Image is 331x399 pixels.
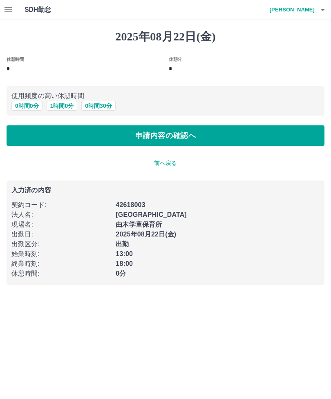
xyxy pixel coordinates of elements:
p: 出勤区分 : [11,239,111,249]
p: 出勤日 : [11,230,111,239]
h1: 2025年08月22日(金) [7,30,324,44]
p: 使用頻度の高い休憩時間 [11,91,320,101]
button: 0時間30分 [81,101,115,111]
p: 入力済の内容 [11,187,320,194]
label: 休憩時間 [7,56,24,62]
b: 2025年08月22日(金) [116,231,176,238]
p: 現場名 : [11,220,111,230]
b: 13:00 [116,250,133,257]
b: 由木学童保育所 [116,221,162,228]
p: 終業時刻 : [11,259,111,269]
button: 申請内容の確認へ [7,125,324,146]
p: 契約コード : [11,200,111,210]
p: 休憩時間 : [11,269,111,279]
p: 前へ戻る [7,159,324,167]
b: [GEOGRAPHIC_DATA] [116,211,187,218]
b: 42618003 [116,201,145,208]
label: 休憩分 [169,56,182,62]
button: 0時間0分 [11,101,42,111]
p: 始業時刻 : [11,249,111,259]
b: 出勤 [116,241,129,247]
button: 1時間0分 [47,101,78,111]
p: 法人名 : [11,210,111,220]
b: 0分 [116,270,126,277]
b: 18:00 [116,260,133,267]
